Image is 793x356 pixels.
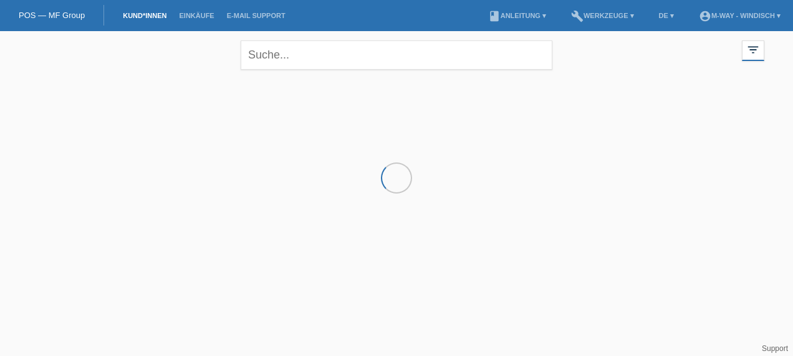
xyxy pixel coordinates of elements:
i: build [571,10,584,22]
a: POS — MF Group [19,11,85,20]
i: book [488,10,501,22]
a: bookAnleitung ▾ [482,12,552,19]
a: account_circlem-way - Windisch ▾ [693,12,787,19]
a: buildWerkzeuge ▾ [565,12,640,19]
i: account_circle [699,10,711,22]
i: filter_list [746,43,760,57]
input: Suche... [241,40,552,70]
a: E-Mail Support [221,12,292,19]
a: DE ▾ [653,12,680,19]
a: Support [762,344,788,353]
a: Kund*innen [117,12,173,19]
a: Einkäufe [173,12,220,19]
